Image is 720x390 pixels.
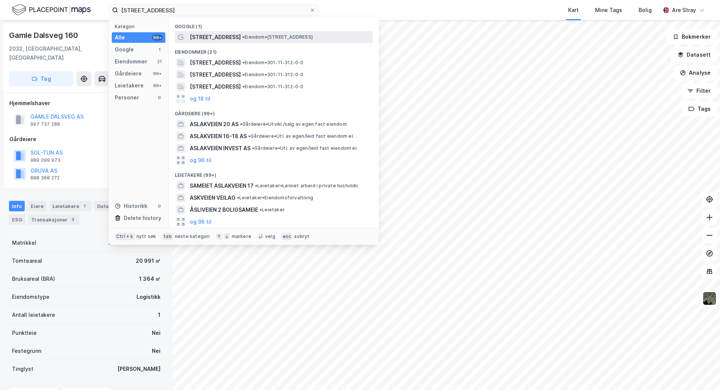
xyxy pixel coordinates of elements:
[115,57,147,66] div: Eiendommer
[94,201,122,211] div: Datasett
[118,5,309,16] input: Søk på adresse, matrikkel, gårdeiere, leietakere eller personer
[156,95,162,101] div: 0
[115,69,142,78] div: Gårdeiere
[682,354,720,390] iframe: Chat Widget
[30,157,60,163] div: 989 099 973
[152,71,162,77] div: 99+
[28,201,46,211] div: Eiere
[252,145,358,151] span: Gårdeiere • Utl. av egen/leid fast eiendom el.
[49,201,91,211] div: Leietakere
[12,346,41,355] div: Festegrunn
[81,202,88,210] div: 1
[9,214,25,225] div: ESG
[117,364,160,373] div: [PERSON_NAME]
[242,84,244,89] span: •
[237,195,313,201] span: Leietaker • Eiendomsforvaltning
[136,233,156,239] div: nytt søk
[190,132,247,141] span: ASLAKVEIEN 16-18 AS
[30,121,60,127] div: 997 737 288
[9,29,79,41] div: Gamle Dalsveg 160
[259,207,262,212] span: •
[190,120,238,129] span: ASLAKVEIEN 20 AS
[190,205,258,214] span: ÅSLIVEIEN 2 BOLIGSAMEIE
[240,121,242,127] span: •
[242,72,244,77] span: •
[152,346,160,355] div: Nei
[169,166,379,180] div: Leietakere (99+)
[169,105,379,118] div: Gårdeiere (99+)
[115,233,135,240] div: Ctrl + k
[115,202,147,211] div: Historikk
[136,292,160,301] div: Logistikk
[115,81,144,90] div: Leietakere
[259,207,285,213] span: Leietaker
[702,291,717,306] img: 9k=
[152,328,160,337] div: Nei
[190,33,241,42] span: [STREET_ADDRESS]
[248,133,250,139] span: •
[237,195,239,200] span: •
[232,233,251,239] div: markere
[666,29,717,44] button: Bokmerker
[639,6,652,15] div: Bolig
[124,214,161,223] div: Delete history
[190,70,241,79] span: [STREET_ADDRESS]
[9,135,163,144] div: Gårdeiere
[30,175,60,181] div: 888 368 272
[242,34,244,40] span: •
[281,233,293,240] div: esc
[169,18,379,31] div: Google (1)
[156,59,162,65] div: 21
[158,310,160,319] div: 1
[12,238,36,247] div: Matrikkel
[190,58,241,67] span: [STREET_ADDRESS]
[568,6,579,15] div: Kart
[115,45,134,54] div: Google
[240,121,347,127] span: Gårdeiere • Utvikl./salg av egen fast eiendom
[152,83,162,89] div: 99+
[115,33,125,42] div: Alle
[12,292,49,301] div: Eiendomstype
[162,233,173,240] div: tab
[190,181,253,190] span: SAMEIET ASLAKVEIEN 17
[242,34,313,40] span: Eiendom • [STREET_ADDRESS]
[190,217,211,226] button: og 96 til
[672,6,696,15] div: Are Stray
[12,256,42,265] div: Tomteareal
[12,3,91,17] img: logo.f888ab2527a4732fd821a326f86c7f29.svg
[9,44,118,62] div: 2032, [GEOGRAPHIC_DATA], [GEOGRAPHIC_DATA]
[115,93,139,102] div: Personer
[9,201,25,211] div: Info
[255,183,359,189] span: Leietaker • Lønnet arbeid i private husholdn.
[242,60,304,66] span: Eiendom • 301-11-312-0-0
[190,156,211,165] button: og 96 til
[242,72,304,78] span: Eiendom • 301-11-312-0-0
[294,233,309,239] div: avbryt
[12,274,55,283] div: Bruksareal (BRA)
[136,256,160,265] div: 20 991 ㎡
[115,24,165,29] div: Kategori
[190,82,241,91] span: [STREET_ADDRESS]
[255,183,257,188] span: •
[190,193,235,202] span: ASKVEIEN VEILAG
[252,145,254,151] span: •
[682,101,717,116] button: Tags
[671,47,717,62] button: Datasett
[190,94,210,103] button: og 18 til
[681,83,717,98] button: Filter
[69,216,76,223] div: 3
[673,65,717,80] button: Analyse
[190,144,250,153] span: ASLAKVEIEN INVEST AS
[152,35,162,41] div: 99+
[28,214,79,225] div: Transaksjoner
[139,274,160,283] div: 1 364 ㎡
[9,99,163,108] div: Hjemmelshaver
[156,47,162,53] div: 1
[595,6,622,15] div: Mine Tags
[175,233,210,239] div: neste kategori
[12,328,37,337] div: Punktleie
[248,133,354,139] span: Gårdeiere • Utl. av egen/leid fast eiendom el.
[9,71,73,86] button: Tag
[12,310,55,319] div: Antall leietakere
